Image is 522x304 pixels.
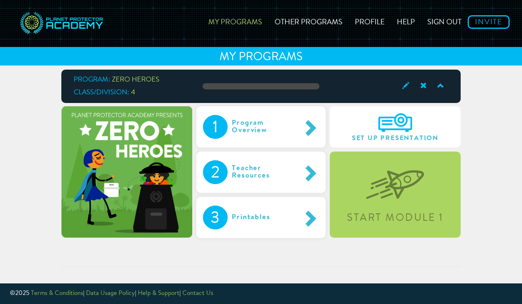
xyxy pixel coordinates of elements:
[414,80,431,91] span: Archive Class
[228,160,301,184] div: Teacher Resources
[83,290,84,297] span: |
[74,76,110,83] span: Program:
[228,115,301,139] div: Program Overview
[131,89,135,96] span: 4
[203,115,228,139] div: 1
[366,157,424,199] img: startLevel-067b1d7070320fa55a55bc2f2caa8c2a.png
[138,290,179,297] a: Help & Support
[431,80,448,91] span: Collapse
[31,290,83,297] a: Terms & Conditions
[112,76,159,83] span: ZERO HEROES
[378,113,412,132] img: A6IEyHKz3Om3AAAAAElFTkSuQmCC
[421,6,468,35] a: Sign out
[396,80,413,91] span: Edit Class
[15,290,29,297] span: 2025
[202,6,268,35] a: My Programs
[203,160,228,184] div: 2
[203,206,228,229] div: 3
[228,206,291,229] div: Printables
[61,106,192,237] img: zeroHeroes-709919bdc35c19934481c5a402c44ecc.png
[179,290,181,297] span: |
[182,290,213,297] a: Contact Us
[135,290,136,297] span: |
[74,89,129,96] span: Class/Division:
[19,6,105,41] img: svg+xml;base64,PD94bWwgdmVyc2lvbj0iMS4wIiBlbmNvZGluZz0idXRmLTgiPz4NCjwhLS0gR2VuZXJhdG9yOiBBZG9iZS...
[468,15,510,29] a: Invite
[268,6,349,35] a: Other Programs
[86,290,135,297] a: Data Usage Policy
[485,267,514,296] iframe: HelpCrunch
[391,6,421,35] a: Help
[331,213,459,223] div: Start Module 1
[349,6,391,35] a: Profile
[10,290,15,297] span: ©
[336,135,454,142] span: Set Up Presentation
